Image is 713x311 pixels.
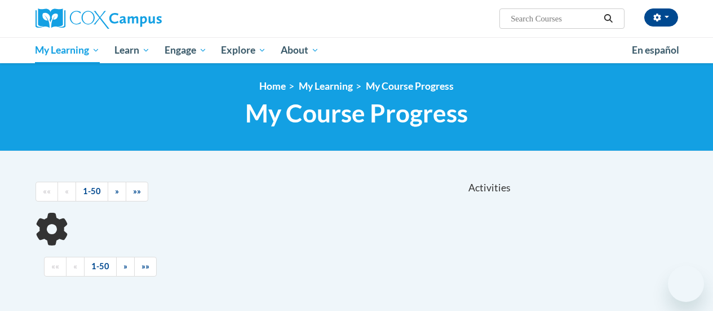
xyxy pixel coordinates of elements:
[510,12,600,25] input: Search Courses
[84,257,117,277] a: 1-50
[35,43,100,57] span: My Learning
[668,266,704,302] iframe: Button to launch messaging window
[134,257,157,277] a: End
[281,43,319,57] span: About
[116,257,135,277] a: Next
[65,186,69,196] span: «
[36,8,238,29] a: Cox Campus
[366,80,454,92] a: My Course Progress
[273,37,326,63] a: About
[114,43,150,57] span: Learn
[76,182,108,202] a: 1-50
[468,182,511,194] span: Activities
[43,186,51,196] span: ««
[51,261,59,271] span: ««
[115,186,119,196] span: »
[141,261,149,271] span: »»
[66,257,85,277] a: Previous
[28,37,108,63] a: My Learning
[126,182,148,202] a: End
[214,37,273,63] a: Explore
[123,261,127,271] span: »
[632,44,679,56] span: En español
[27,37,687,63] div: Main menu
[133,186,141,196] span: »»
[36,182,58,202] a: Begining
[625,38,687,62] a: En español
[157,37,214,63] a: Engage
[57,182,76,202] a: Previous
[107,37,157,63] a: Learn
[299,80,353,92] a: My Learning
[44,257,67,277] a: Begining
[259,80,286,92] a: Home
[221,43,266,57] span: Explore
[108,182,126,202] a: Next
[245,98,468,128] span: My Course Progress
[644,8,678,27] button: Account Settings
[73,261,77,271] span: «
[165,43,207,57] span: Engage
[36,8,162,29] img: Cox Campus
[600,12,617,25] button: Search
